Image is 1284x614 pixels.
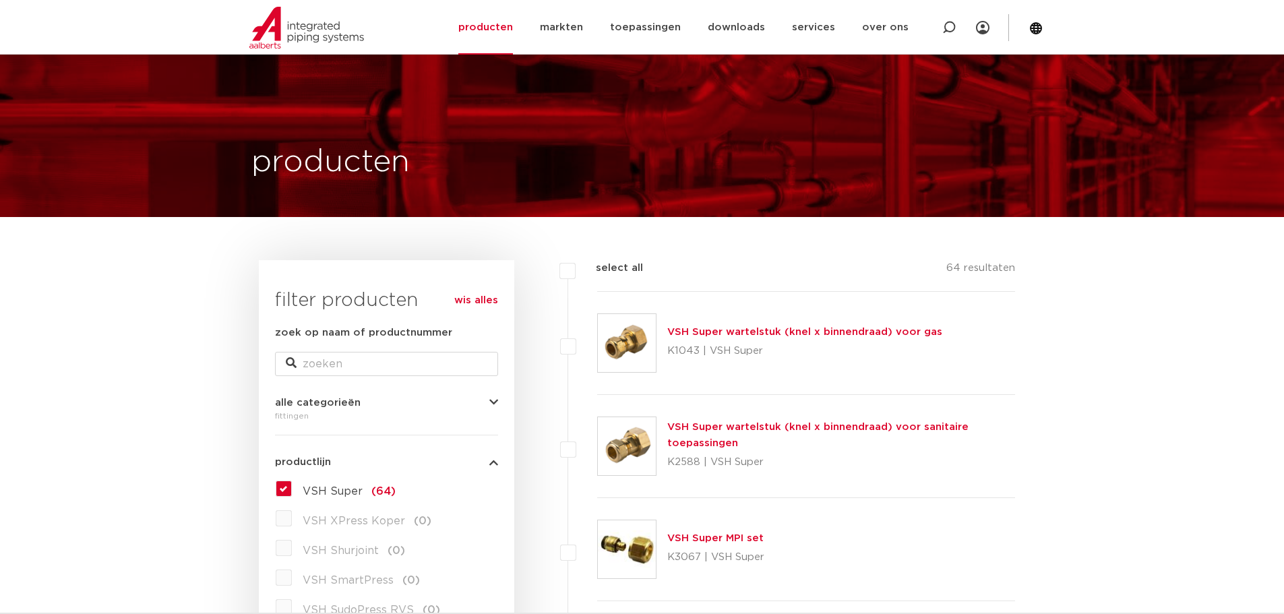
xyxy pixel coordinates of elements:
span: VSH SmartPress [303,575,394,586]
span: (0) [402,575,420,586]
img: Thumbnail for VSH Super wartelstuk (knel x binnendraad) voor sanitaire toepassingen [598,417,656,475]
span: alle categorieën [275,398,361,408]
span: (0) [388,545,405,556]
h1: producten [251,141,410,184]
span: (64) [371,486,396,497]
img: Thumbnail for VSH Super MPI set [598,520,656,578]
img: Thumbnail for VSH Super wartelstuk (knel x binnendraad) voor gas [598,314,656,372]
p: K2588 | VSH Super [667,452,1016,473]
label: zoek op naam of productnummer [275,325,452,341]
span: VSH Shurjoint [303,545,379,556]
input: zoeken [275,352,498,376]
button: productlijn [275,457,498,467]
a: VSH Super wartelstuk (knel x binnendraad) voor sanitaire toepassingen [667,422,969,448]
p: K3067 | VSH Super [667,547,764,568]
a: wis alles [454,293,498,309]
span: VSH Super [303,486,363,497]
h3: filter producten [275,287,498,314]
button: alle categorieën [275,398,498,408]
a: VSH Super wartelstuk (knel x binnendraad) voor gas [667,327,942,337]
span: (0) [414,516,431,526]
div: fittingen [275,408,498,424]
p: K1043 | VSH Super [667,340,942,362]
label: select all [576,260,643,276]
p: 64 resultaten [946,260,1015,281]
span: productlijn [275,457,331,467]
a: VSH Super MPI set [667,533,764,543]
span: VSH XPress Koper [303,516,405,526]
